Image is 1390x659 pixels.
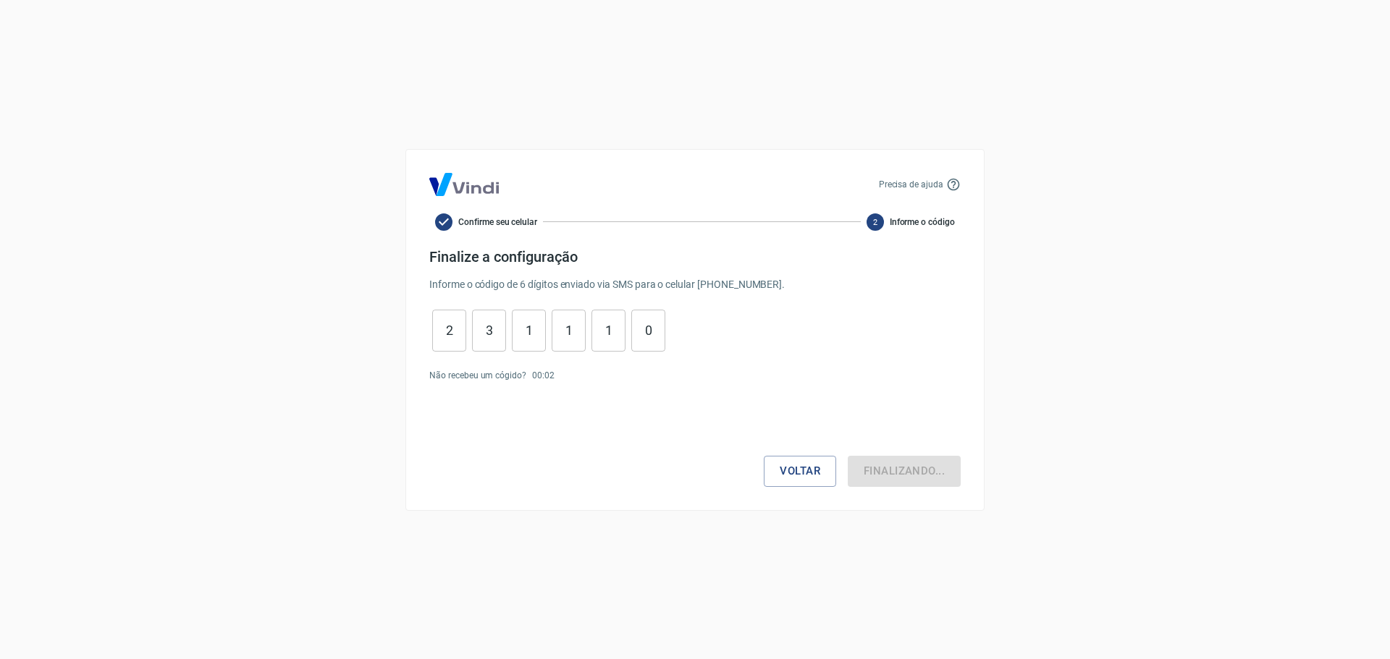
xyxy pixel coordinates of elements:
[890,216,955,229] span: Informe o código
[429,369,526,382] p: Não recebeu um cógido?
[879,178,943,191] p: Precisa de ajuda
[429,248,961,265] h4: Finalize a configuração
[532,369,555,382] p: 00 : 02
[764,456,836,486] button: Voltar
[429,277,961,292] p: Informe o código de 6 dígitos enviado via SMS para o celular [PHONE_NUMBER] .
[458,216,537,229] span: Confirme seu celular
[873,217,877,226] text: 2
[429,173,499,196] img: Logo Vind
